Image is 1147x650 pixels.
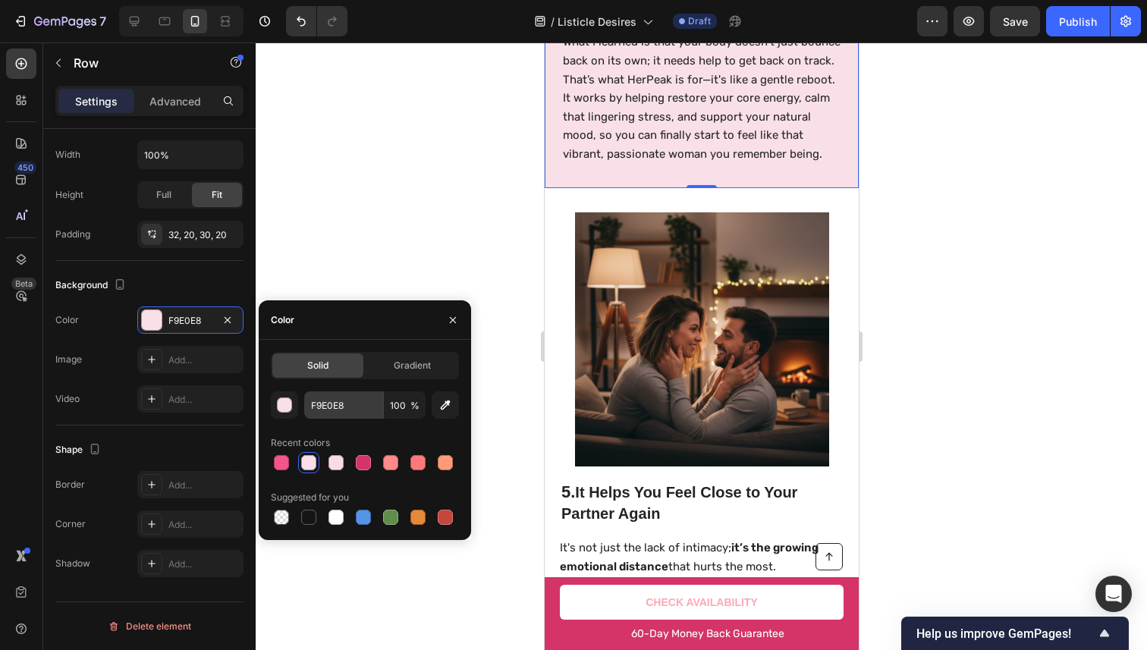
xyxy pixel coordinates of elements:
[168,557,240,571] div: Add...
[212,188,222,202] span: Fit
[394,359,431,372] span: Gradient
[168,353,240,367] div: Add...
[108,617,191,636] div: Delete element
[55,614,244,639] button: Delete element
[156,188,171,202] span: Full
[916,626,1095,641] span: Help us improve GemPages!
[15,496,297,533] p: It's not just the lack of intimacy; that hurts the most.
[916,624,1114,642] button: Show survey - Help us improve GemPages!
[168,393,240,407] div: Add...
[168,314,212,328] div: F9E0E8
[55,392,80,406] div: Video
[1046,6,1110,36] button: Publish
[168,228,240,242] div: 32, 20, 30, 20
[55,440,104,460] div: Shape
[55,517,86,531] div: Corner
[149,93,201,109] p: Advanced
[286,6,347,36] div: Undo/Redo
[271,313,294,327] div: Color
[410,399,420,413] span: %
[1095,576,1132,612] div: Open Intercom Messenger
[55,313,79,327] div: Color
[138,141,243,168] input: Auto
[545,42,859,650] iframe: Design area
[99,12,106,30] p: 7
[55,228,90,241] div: Padding
[15,498,274,531] strong: it’s the growing emotional distance
[6,6,113,36] button: 7
[271,436,330,450] div: Recent colors
[55,148,80,162] div: Width
[55,557,90,570] div: Shadow
[551,14,555,30] span: /
[30,170,284,424] img: gempages_584250306737472266-2266f6a5-dab0-4507-92f4-ce850f335566.jpg
[55,478,85,491] div: Border
[168,479,240,492] div: Add...
[271,491,349,504] div: Suggested for you
[688,14,711,28] span: Draft
[17,440,30,459] span: 5.
[15,438,299,485] h2: It Helps You Feel Close to Your Partner Again
[1003,15,1028,28] span: Save
[1059,14,1097,30] div: Publish
[75,93,118,109] p: Settings
[11,278,36,290] div: Beta
[307,359,328,372] span: Solid
[14,162,36,174] div: 450
[304,391,383,419] input: Eg: FFFFFF
[168,518,240,532] div: Add...
[74,54,203,72] p: Row
[55,275,129,296] div: Background
[55,188,83,202] div: Height
[558,14,636,30] span: Listicle Desires
[55,353,82,366] div: Image
[990,6,1040,36] button: Save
